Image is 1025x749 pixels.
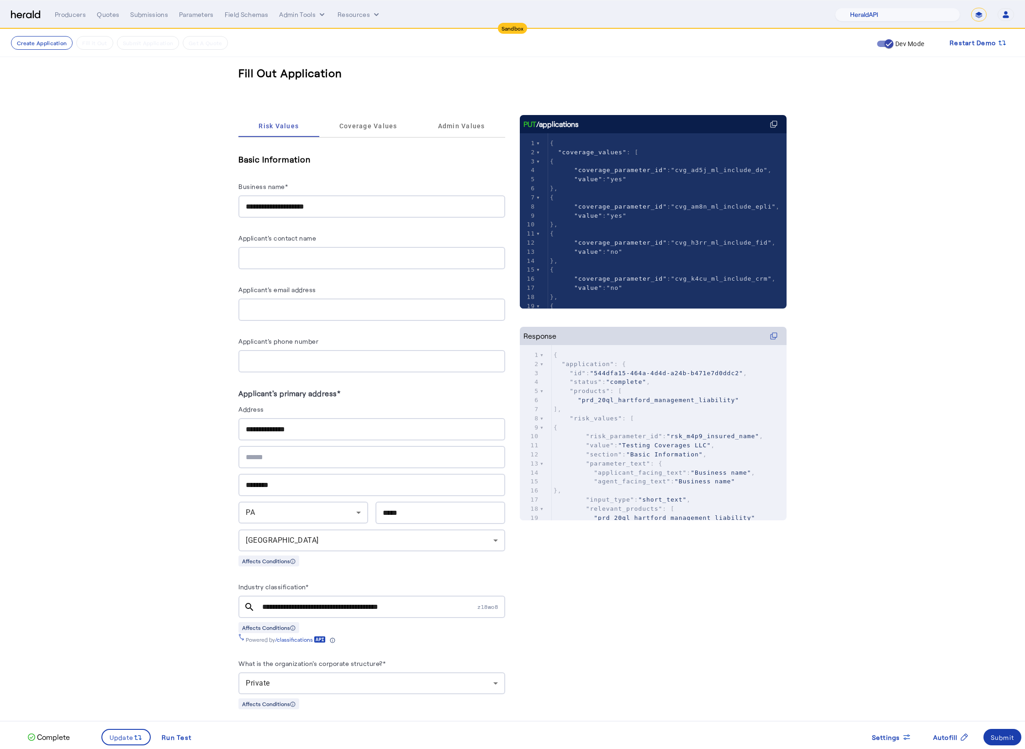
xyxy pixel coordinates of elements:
[671,239,772,246] span: "cvg_h3rr_ml_include_fid"
[607,248,623,255] span: "no"
[520,166,536,175] div: 4
[520,184,536,193] div: 6
[520,283,536,293] div: 17
[574,248,602,255] span: "value"
[520,477,540,486] div: 15
[550,140,554,147] span: {
[154,729,199,745] button: Run Test
[554,469,755,476] span: : ,
[554,478,735,485] span: :
[520,157,536,166] div: 3
[942,35,1014,51] button: Restart Demo
[238,405,264,413] label: Address
[520,351,540,360] div: 1
[97,10,119,19] div: Quotes
[520,495,540,504] div: 17
[238,583,308,591] label: Industry classification*
[55,10,86,19] div: Producers
[520,238,536,247] div: 12
[574,176,602,183] span: "value"
[950,37,996,48] span: Restart Demo
[586,496,634,503] span: "input_type"
[520,360,540,369] div: 2
[523,330,556,341] div: Response
[574,275,667,282] span: "coverage_parameter_id"
[570,378,602,385] span: "status"
[238,66,342,80] h3: Fill Out Application
[554,433,763,440] span: : ,
[586,460,650,467] span: "parameter_text"
[671,203,776,210] span: "cvg_am8n_ml_include_epli"
[590,370,743,377] span: "544dfa15-464a-4d4d-a24b-b471e7d0ddc2"
[638,496,687,503] span: "short_text"
[225,10,269,19] div: Field Schemas
[520,265,536,274] div: 15
[550,221,558,228] span: },
[11,10,40,19] img: Herald Logo
[520,441,540,450] div: 11
[35,732,70,743] p: Complete
[238,183,288,190] label: Business name*
[520,504,540,513] div: 18
[926,729,976,745] button: Autofill
[520,486,540,495] div: 16
[338,10,381,19] button: Resources dropdown menu
[520,274,536,283] div: 16
[520,468,540,477] div: 14
[578,397,739,403] span: "prd_20ql_hartford_management_liability"
[238,152,505,166] h5: Basic Information
[554,415,634,422] span: : [
[606,378,646,385] span: "complete"
[520,377,540,387] div: 4
[520,247,536,257] div: 13
[554,451,707,458] span: : ,
[574,167,667,173] span: "coverage_parameter_id"
[520,459,540,468] div: 13
[238,602,260,613] mat-icon: search
[520,202,536,211] div: 8
[574,284,602,291] span: "value"
[554,460,662,467] span: : {
[586,433,663,440] span: "risk_parameter_id"
[520,396,540,405] div: 6
[498,23,528,34] div: Sandbox
[275,636,326,643] a: /classifications
[162,733,191,742] div: Run Test
[117,36,179,50] button: Submit Application
[554,370,747,377] span: : ,
[238,286,316,293] label: Applicant's email address
[101,729,151,745] button: Update
[671,275,772,282] span: "cvg_k4cu_ml_include_crm"
[246,536,319,545] span: [GEOGRAPHIC_DATA]
[550,293,558,300] span: },
[238,622,299,633] div: Affects Conditions
[574,212,602,219] span: "value"
[246,508,255,517] span: PA
[594,478,671,485] span: "agent_facing_text"
[523,119,536,130] span: PUT
[550,248,623,255] span: :
[893,39,924,48] label: Dev Mode
[520,293,536,302] div: 18
[523,119,579,130] div: /applications
[520,423,540,432] div: 9
[238,234,316,242] label: Applicant's contact name
[554,388,622,394] span: : [
[11,36,73,50] button: Create Application
[586,442,614,449] span: "value"
[607,176,627,183] span: "yes"
[594,469,687,476] span: "applicant_facing_text"
[554,406,562,413] span: ],
[594,514,755,521] span: "prd_20ql_hartford_management_liability"
[520,193,536,202] div: 7
[183,36,228,50] button: Get A Quote
[574,239,667,246] span: "coverage_parameter_id"
[238,555,299,566] div: Affects Conditions
[933,733,958,742] span: Autofill
[520,405,540,414] div: 7
[607,212,627,219] span: "yes"
[550,230,554,237] span: {
[865,729,919,745] button: Settings
[554,442,715,449] span: : ,
[671,167,768,173] span: "cvg_ad5j_ml_include_do"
